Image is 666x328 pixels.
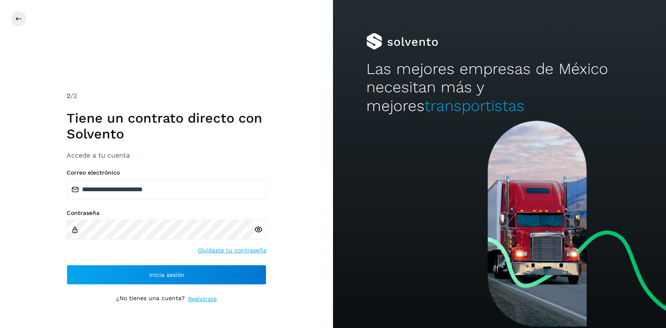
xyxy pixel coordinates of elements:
a: Regístrate [188,295,217,303]
span: 2 [67,92,70,100]
p: ¿No tienes una cuenta? [116,295,185,303]
label: Correo electrónico [67,169,266,176]
button: Inicia sesión [67,265,266,285]
h1: Tiene un contrato directo con Solvento [67,110,266,142]
a: Olvidaste tu contraseña [198,246,266,255]
span: transportistas [425,97,524,115]
label: Contraseña [67,210,266,217]
h3: Accede a tu cuenta [67,151,266,159]
span: Inicia sesión [149,272,184,278]
h2: Las mejores empresas de México necesitan más y mejores [366,60,633,115]
div: /2 [67,91,266,101]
